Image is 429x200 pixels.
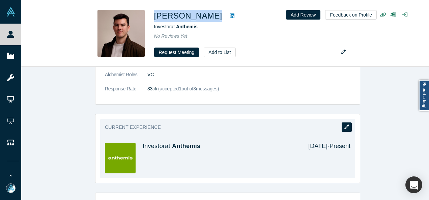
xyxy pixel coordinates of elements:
[286,10,321,20] button: Add Review
[105,124,341,131] h3: Current Experience
[6,7,16,17] img: Alchemist Vault Logo
[419,80,429,111] a: Report a bug!
[204,48,235,57] button: Add to List
[97,10,145,57] img: Kyle Perez's Profile Image
[325,10,377,20] button: Feedback on Profile
[143,143,299,150] h4: Investor at
[157,86,219,91] span: (accepted 1 out of 3 messages)
[147,86,157,91] span: 33%
[6,183,16,193] img: Mia Scott's Account
[105,85,147,99] dt: Response Rate
[176,24,198,29] a: Anthemis
[147,71,350,78] dd: VC
[172,143,200,149] a: Anthemis
[299,143,350,173] div: [DATE] - Present
[105,71,147,85] dt: Alchemist Roles
[154,48,199,57] button: Request Meeting
[154,24,198,29] span: Investor at
[105,143,136,173] img: Anthemis's Logo
[154,33,188,39] span: No Reviews Yet
[154,10,222,22] h1: [PERSON_NAME]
